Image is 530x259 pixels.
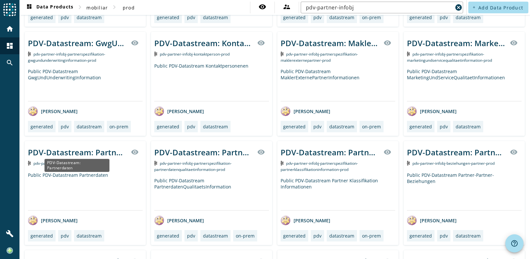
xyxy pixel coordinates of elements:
div: PDV-Datastream: Partner-Partner-Beziehungen [407,147,506,158]
span: Kafka Topic: pdv-partner-infobj-kontaktperson-prod [160,51,230,57]
div: PDV-Datastream: Kontaktpersonen [154,38,253,48]
mat-icon: help_outline [511,240,518,247]
div: PDV-Datastream: GwgUndUnderwritingInformation [28,38,127,48]
div: PDV-Datastream: PartnerdatenQualitaetsInformation [154,147,253,158]
div: pdv [187,14,195,20]
span: Data Products [25,4,73,11]
img: avatar [28,215,38,225]
img: 8012e1343bfd457310dd09ccc386588a [6,247,13,254]
img: Kafka Topic: pdv-partner-infobj-partnerdaten-prod [28,161,31,165]
img: Kafka Topic: pdv-partner-infobj-partnerspezifikation-gwgundunderwritinginformation-prod [28,52,31,56]
div: datastream [203,14,228,20]
mat-icon: add [472,6,476,9]
img: avatar [28,106,38,116]
mat-icon: visibility [131,39,139,47]
div: Public PDV-Datastream PartnerdatenQualitaetsInformation [154,177,269,210]
mat-icon: dashboard [25,4,33,11]
div: datastream [329,233,354,239]
div: generated [31,14,53,20]
span: Kafka Topic: pdv-partner-infobj-partnerspezifikation-gwgundunderwritinginformation-prod [28,51,105,63]
mat-icon: visibility [257,39,265,47]
div: Public PDV-Datastream GwgUndUnderwritingInformation [28,68,143,101]
mat-icon: visibility [510,148,518,156]
div: Public PDV-Datastream MarketingUndServiceQualitaetInformationen [407,68,522,101]
button: Add Data Product [468,2,528,13]
div: [PERSON_NAME] [407,215,457,225]
img: Kafka Topic: pdv-partner-infobj-kontaktperson-prod [154,52,157,56]
div: PDV-Datastream: MaklerExternePartnerInformationen [281,38,380,48]
mat-icon: chevron_right [110,3,118,11]
img: avatar [154,106,164,116]
div: [PERSON_NAME] [28,215,78,225]
div: Public PDV-Datastream Partnerdaten [28,172,143,210]
div: pdv [61,123,69,130]
img: Kafka Topic: pdv-partner-infobj-partnerspezifikation-partnerklassifikationinformation-prod [281,161,284,165]
div: Public PDV-Datastream MaklerExternePartnerInformationen [281,68,395,101]
div: on-prem [362,14,381,20]
img: Kafka Topic: pdv-partner-infobj-partnerspezifikation-marketingundservicequalitaetinformation-prod [407,52,410,56]
img: avatar [407,106,417,116]
mat-icon: visibility [510,39,518,47]
img: spoud-logo.svg [3,3,16,16]
div: Public PDV-Datastream Partner Klassifikation Informationen [281,177,395,210]
div: pdv [440,14,448,20]
mat-icon: visibility [259,3,266,11]
mat-icon: dashboard [6,42,14,50]
mat-icon: build [6,230,14,238]
div: [PERSON_NAME] [28,106,78,116]
span: Kafka Topic: pdv-partner-infobj-partnerspezifikation-partnerdatenqualitaetinformation-prod [154,161,232,172]
div: PDV-Datastream: Partnerdaten [44,159,109,172]
div: datastream [329,123,354,130]
mat-icon: visibility [257,148,265,156]
div: generated [283,233,306,239]
span: Add Data Product [478,5,523,11]
div: generated [157,14,179,20]
div: pdv [440,123,448,130]
img: Kafka Topic: pdv-partner-infobj-beziehungen-partner-prod [407,161,410,165]
div: pdv [61,14,69,20]
span: mobiliar [86,5,108,11]
img: avatar [407,215,417,225]
img: avatar [154,215,164,225]
div: on-prem [362,123,381,130]
div: on-prem [362,233,381,239]
mat-icon: visibility [131,148,139,156]
mat-icon: home [6,25,14,33]
span: Kafka Topic: pdv-partner-infobj-partnerspezifikation-maklerexternepartner-prod [281,51,358,63]
span: Kafka Topic: pdv-partner-infobj-partnerspezifikation-marketingundservicequalitaetinformation-prod [407,51,492,63]
div: generated [283,14,306,20]
div: pdv [187,233,195,239]
div: pdv [61,233,69,239]
div: [PERSON_NAME] [154,215,204,225]
div: datastream [77,233,102,239]
mat-icon: visibility [384,148,391,156]
div: pdv [313,14,322,20]
mat-icon: chevron_right [76,3,84,11]
div: datastream [77,14,102,20]
input: Search (% or * for wildcards) [306,4,453,11]
div: generated [410,123,432,130]
div: [PERSON_NAME] [281,106,330,116]
img: avatar [281,106,290,116]
mat-icon: search [6,59,14,67]
div: datastream [329,14,354,20]
button: prod [118,2,139,13]
div: [PERSON_NAME] [281,215,330,225]
span: Kafka Topic: pdv-partner-infobj-partnerdaten-prod [33,161,101,166]
img: avatar [281,215,290,225]
div: datastream [77,123,102,130]
mat-icon: visibility [384,39,391,47]
img: Kafka Topic: pdv-partner-infobj-partnerspezifikation-maklerexternepartner-prod [281,52,284,56]
div: pdv [440,233,448,239]
div: pdv [313,233,322,239]
div: generated [410,14,432,20]
div: generated [31,123,53,130]
div: pdv [187,123,195,130]
div: datastream [456,233,481,239]
div: Public PDV-Datastream Partner-Partner-Beziehungen [407,172,522,210]
div: datastream [203,123,228,130]
div: on-prem [109,123,128,130]
div: generated [31,233,53,239]
div: pdv [313,123,322,130]
div: Public PDV-Datastream Kontaktpersonenen [154,63,269,101]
